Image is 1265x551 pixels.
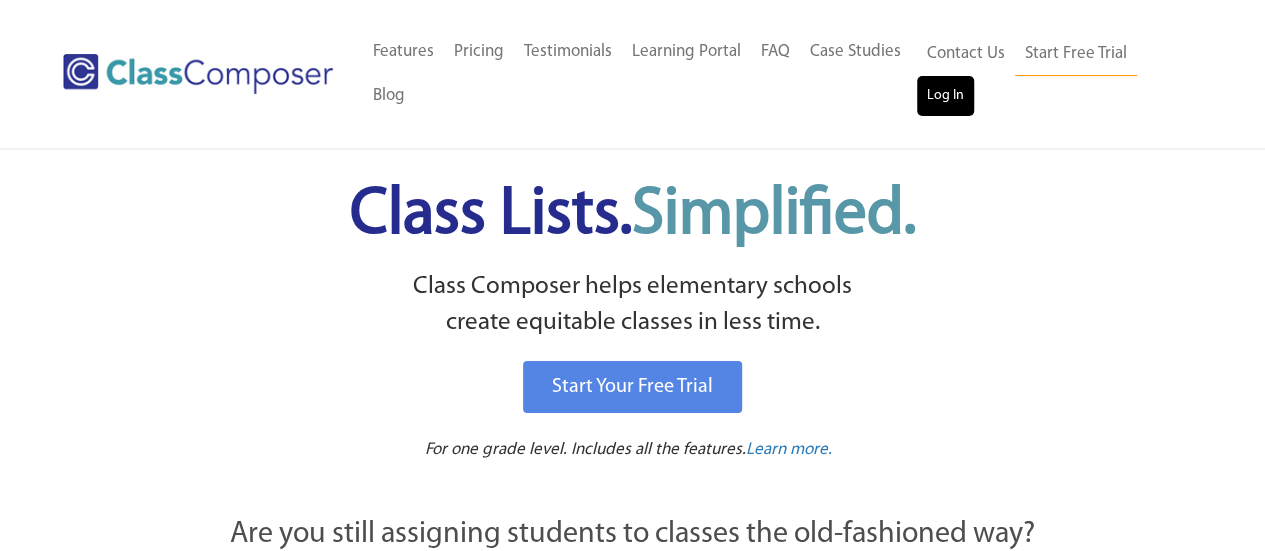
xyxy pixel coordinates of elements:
[751,30,800,74] a: FAQ
[800,30,911,74] a: Case Studies
[363,74,415,118] a: Blog
[917,32,1187,116] nav: Header Menu
[917,32,1015,76] a: Contact Us
[622,30,751,74] a: Learning Portal
[746,441,832,458] span: Learn more.
[514,30,622,74] a: Testimonials
[632,183,916,248] span: Simplified.
[552,377,713,397] span: Start Your Free Trial
[1015,32,1137,77] a: Start Free Trial
[63,54,333,94] img: Class Composer
[917,76,974,116] a: Log In
[425,441,746,458] span: For one grade level. Includes all the features.
[120,269,1146,342] p: Class Composer helps elementary schools create equitable classes in less time.
[363,30,444,74] a: Features
[350,183,916,248] span: Class Lists.
[444,30,514,74] a: Pricing
[746,438,832,463] a: Learn more.
[363,30,917,118] nav: Header Menu
[523,361,742,413] a: Start Your Free Trial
